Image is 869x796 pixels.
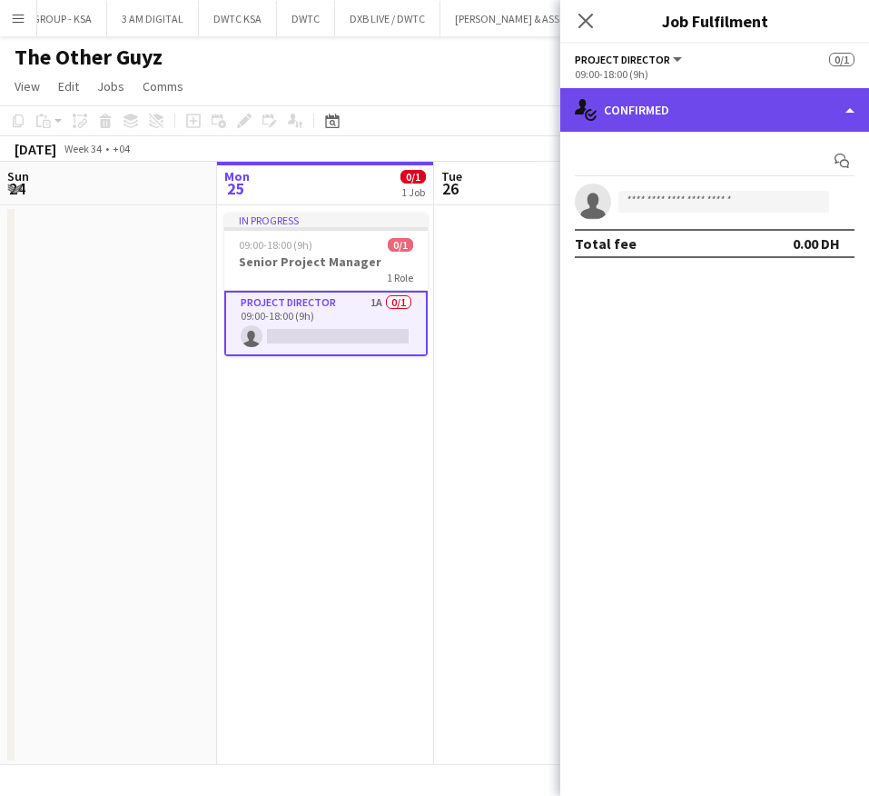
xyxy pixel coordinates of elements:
button: 3 AM DIGITAL [107,1,199,36]
span: Project Director [575,53,670,66]
span: 0/1 [388,238,413,252]
button: DWTC KSA [199,1,277,36]
span: Tue [441,168,462,184]
span: Edit [58,78,79,95]
a: Edit [51,75,86,98]
div: Total fee [575,234,637,253]
span: 1 Role [387,271,413,284]
a: View [7,75,47,98]
div: +04 [113,142,130,155]
div: 09:00-18:00 (9h) [575,67,854,81]
button: DXB LIVE / DWTC [335,1,440,36]
div: 0.00 DH [793,234,840,253]
h1: The Other Guyz [15,44,163,71]
app-job-card: In progress09:00-18:00 (9h)0/1Senior Project Manager1 RoleProject Director1A0/109:00-18:00 (9h) [224,213,428,356]
span: 25 [222,178,250,199]
h3: Job Fulfilment [560,9,869,33]
span: Jobs [97,78,124,95]
h3: Senior Project Manager [224,254,428,270]
div: [DATE] [15,140,56,158]
span: 09:00-18:00 (9h) [239,238,312,252]
button: [PERSON_NAME] & ASSOCIATES [GEOGRAPHIC_DATA] [440,1,716,36]
div: 1 Job [401,185,425,199]
div: Confirmed [560,88,869,132]
span: Week 34 [60,142,105,155]
a: Comms [135,75,191,98]
span: Comms [143,78,183,95]
span: Sun [7,168,29,184]
span: 24 [5,178,29,199]
span: Mon [224,168,250,184]
app-card-role: Project Director1A0/109:00-18:00 (9h) [224,291,428,356]
a: Jobs [90,75,132,98]
span: 26 [439,178,462,199]
div: In progress [224,213,428,227]
span: 0/1 [400,170,426,184]
button: Project Director [575,53,685,66]
span: 0/1 [829,53,854,66]
button: DWTC [277,1,335,36]
span: View [15,78,40,95]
